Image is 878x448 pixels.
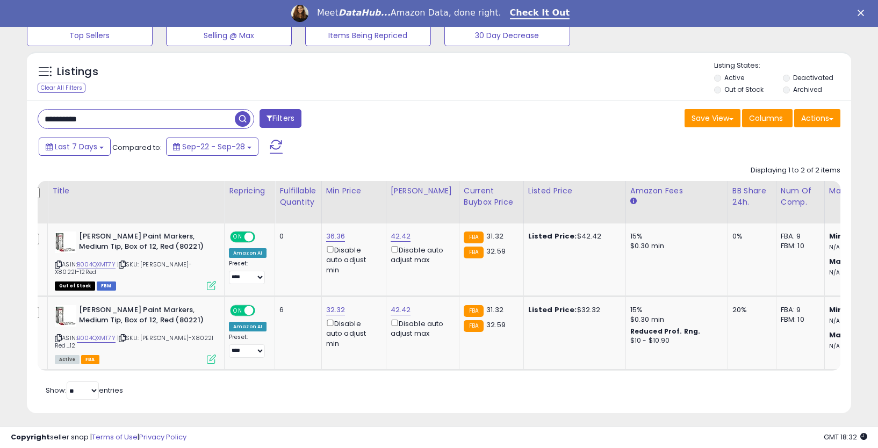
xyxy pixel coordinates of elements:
[528,305,577,315] b: Listed Price:
[630,241,719,251] div: $0.30 min
[326,244,378,275] div: Disable auto adjust min
[391,305,411,315] a: 42.42
[11,432,186,443] div: seller snap | |
[732,305,768,315] div: 20%
[55,141,97,152] span: Last 7 Days
[55,305,76,327] img: 41dLwOQM4OL._SL40_.jpg
[57,64,98,80] h5: Listings
[166,25,292,46] button: Selling @ Max
[829,231,845,241] b: Min:
[254,306,271,315] span: OFF
[229,260,267,284] div: Preset:
[742,109,793,127] button: Columns
[630,336,719,345] div: $10 - $10.90
[81,355,99,364] span: FBA
[724,73,744,82] label: Active
[781,305,816,315] div: FBA: 9
[52,185,220,197] div: Title
[317,8,501,18] div: Meet Amazon Data, done right.
[793,85,822,94] label: Archived
[229,334,267,358] div: Preset:
[77,334,116,343] a: B004QXMT7Y
[391,231,411,242] a: 42.42
[55,355,80,364] span: All listings currently available for purchase on Amazon
[229,185,270,197] div: Repricing
[794,109,840,127] button: Actions
[291,5,308,22] img: Profile image for Georgie
[79,305,210,328] b: [PERSON_NAME] Paint Markers, Medium Tip, Box of 12, Red (80221)
[781,185,820,208] div: Num of Comp.
[630,197,637,206] small: Amazon Fees.
[305,25,431,46] button: Items Being Repriced
[630,315,719,324] div: $0.30 min
[630,327,701,336] b: Reduced Prof. Rng.
[279,185,316,208] div: Fulfillable Quantity
[339,8,391,18] i: DataHub...
[112,142,162,153] span: Compared to:
[391,185,455,197] div: [PERSON_NAME]
[11,432,50,442] strong: Copyright
[510,8,570,19] a: Check It Out
[182,141,245,152] span: Sep-22 - Sep-28
[254,233,271,242] span: OFF
[486,305,503,315] span: 31.32
[464,247,484,258] small: FBA
[781,315,816,324] div: FBM: 10
[55,260,192,276] span: | SKU: [PERSON_NAME]-X80221-12Red
[528,231,577,241] b: Listed Price:
[464,232,484,243] small: FBA
[92,432,138,442] a: Terms of Use
[55,305,216,363] div: ASIN:
[793,73,833,82] label: Deactivated
[39,138,111,156] button: Last 7 Days
[528,305,617,315] div: $32.32
[749,113,783,124] span: Columns
[279,305,313,315] div: 6
[139,432,186,442] a: Privacy Policy
[77,260,116,269] a: B004QXMT7Y
[732,185,772,208] div: BB Share 24h.
[486,320,506,330] span: 32.59
[732,232,768,241] div: 0%
[781,232,816,241] div: FBA: 9
[55,232,216,289] div: ASIN:
[751,165,840,176] div: Displaying 1 to 2 of 2 items
[486,231,503,241] span: 31.32
[231,306,244,315] span: ON
[38,83,85,93] div: Clear All Filters
[79,232,210,254] b: [PERSON_NAME] Paint Markers, Medium Tip, Box of 12, Red (80221)
[464,305,484,317] small: FBA
[326,305,346,315] a: 32.32
[528,185,621,197] div: Listed Price
[630,305,719,315] div: 15%
[528,232,617,241] div: $42.42
[97,281,116,291] span: FBM
[444,25,570,46] button: 30 Day Decrease
[279,232,313,241] div: 0
[326,185,382,197] div: Min Price
[824,432,867,442] span: 2025-10-6 18:32 GMT
[829,330,848,340] b: Max:
[55,334,214,350] span: | SKU: [PERSON_NAME]-X80221 Red_12
[55,232,76,253] img: 41dLwOQM4OL._SL40_.jpg
[630,232,719,241] div: 15%
[685,109,740,127] button: Save View
[46,385,123,395] span: Show: entries
[326,231,346,242] a: 36.36
[229,322,267,331] div: Amazon AI
[27,25,153,46] button: Top Sellers
[858,10,868,16] div: Close
[464,185,519,208] div: Current Buybox Price
[391,244,451,265] div: Disable auto adjust max
[229,248,267,258] div: Amazon AI
[630,185,723,197] div: Amazon Fees
[829,256,848,266] b: Max:
[260,109,301,128] button: Filters
[724,85,764,94] label: Out of Stock
[326,317,378,349] div: Disable auto adjust min
[829,305,845,315] b: Min:
[714,61,851,71] p: Listing States:
[391,317,451,338] div: Disable auto adjust max
[464,320,484,332] small: FBA
[231,233,244,242] span: ON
